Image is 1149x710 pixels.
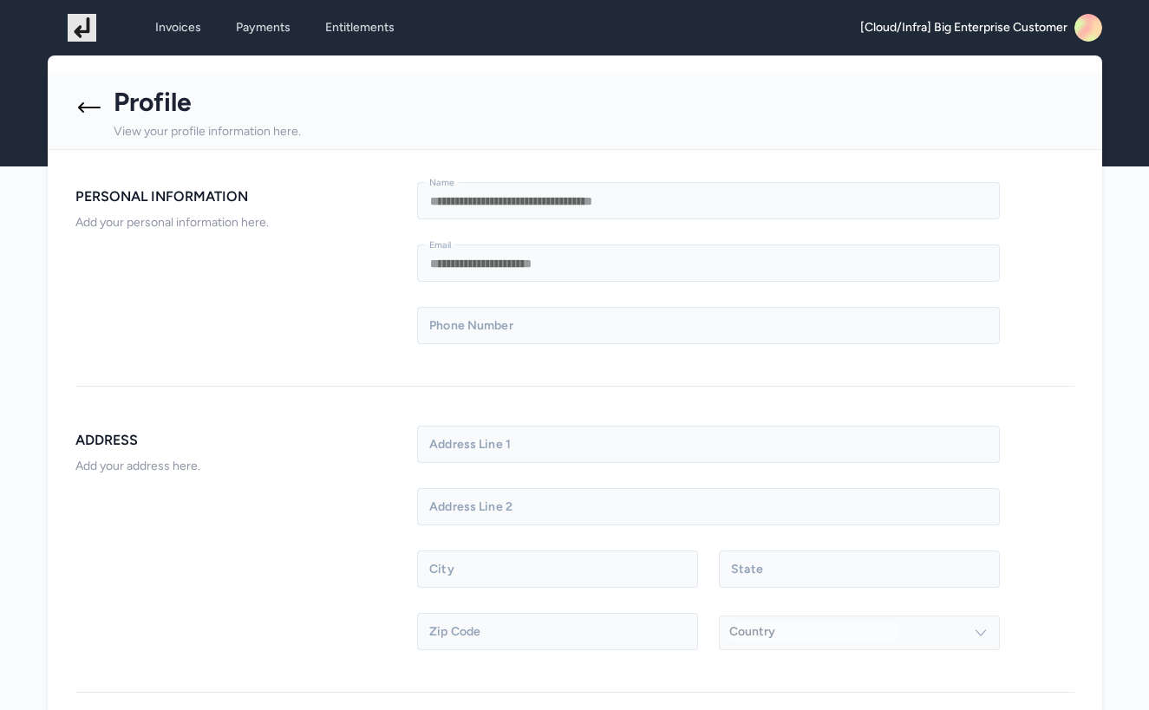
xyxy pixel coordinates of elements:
[429,238,458,251] label: Email
[75,428,390,453] h2: ADDRESS
[719,616,1000,650] button: Country
[114,87,379,118] h1: Profile
[75,212,390,233] p: Add your personal information here.
[860,19,1067,36] span: [Cloud/Infra] Big Enterprise Customer
[429,176,460,189] label: Name
[315,12,405,43] a: Entitlements
[225,12,301,43] a: Payments
[860,14,1102,42] a: [Cloud/Infra] Big Enterprise Customer
[145,12,212,43] a: Invoices
[75,456,390,477] p: Add your address here.
[114,121,301,142] p: View your profile information here.
[55,14,110,42] img: logo_1755619130.png
[75,185,390,209] h2: PERSONAL INFORMATION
